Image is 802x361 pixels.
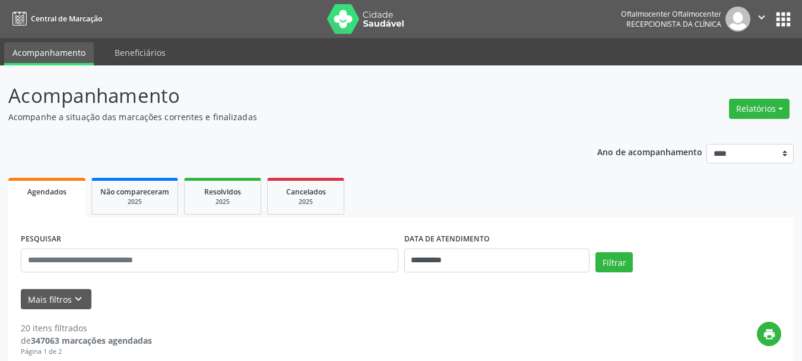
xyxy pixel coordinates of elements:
button: Relatórios [729,99,790,119]
span: Central de Marcação [31,14,102,24]
button: Mais filtroskeyboard_arrow_down [21,289,91,310]
button: apps [773,9,794,30]
img: img [725,7,750,32]
a: Beneficiários [106,42,174,63]
a: Central de Marcação [8,9,102,29]
div: de [21,334,152,347]
span: Cancelados [286,187,326,197]
span: Não compareceram [100,187,169,197]
p: Acompanhe a situação das marcações correntes e finalizadas [8,111,558,123]
button: print [757,322,781,346]
div: Oftalmocenter Oftalmocenter [621,9,721,19]
label: PESQUISAR [21,230,61,249]
p: Acompanhamento [8,81,558,111]
div: 20 itens filtrados [21,322,152,334]
i:  [755,11,768,24]
i: print [763,328,776,341]
i: keyboard_arrow_down [72,293,85,306]
button:  [750,7,773,32]
div: Página 1 de 2 [21,347,152,357]
strong: 347063 marcações agendadas [31,335,152,346]
label: DATA DE ATENDIMENTO [404,230,490,249]
div: 2025 [276,197,335,206]
div: 2025 [100,197,169,206]
a: Acompanhamento [4,42,94,65]
span: Agendados [27,187,66,197]
p: Ano de acompanhamento [597,144,702,159]
button: Filtrar [595,252,633,272]
div: 2025 [193,197,252,206]
span: Recepcionista da clínica [626,19,721,29]
span: Resolvidos [204,187,241,197]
